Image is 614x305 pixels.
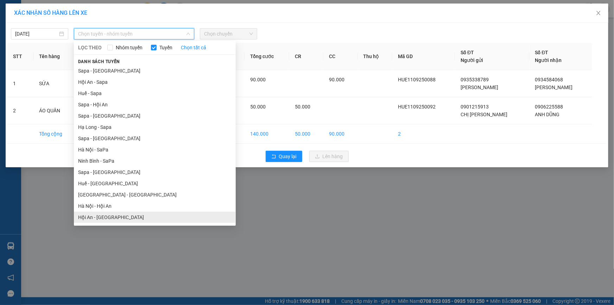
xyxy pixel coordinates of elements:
[535,50,549,55] span: Số ĐT
[33,97,78,124] td: ÁO QUẦN
[309,151,349,162] button: uploadLên hàng
[204,29,253,39] span: Chọn chuyến
[358,43,393,70] th: Thu hộ
[7,97,33,124] td: 2
[33,124,78,144] td: Tổng cộng
[596,10,601,16] span: close
[535,57,562,63] span: Người nhận
[245,43,289,70] th: Tổng cước
[9,6,57,29] strong: CHUYỂN PHÁT NHANH HK BUSLINES
[398,104,436,110] span: HUE1109250092
[323,43,357,70] th: CC
[461,57,483,63] span: Người gửi
[157,44,175,51] span: Tuyến
[245,124,289,144] td: 140.000
[74,155,236,167] li: Ninh Bình - SaPa
[74,65,236,76] li: Sapa - [GEOGRAPHIC_DATA]
[186,32,190,36] span: down
[74,88,236,99] li: Huế - Sapa
[74,58,124,65] span: Danh sách tuyến
[74,76,236,88] li: Hội An - Sapa
[250,104,266,110] span: 50.000
[7,70,33,97] td: 1
[535,112,560,117] span: ANH DŨNG
[74,167,236,178] li: Sapa - [GEOGRAPHIC_DATA]
[3,27,5,62] img: logo
[74,133,236,144] li: Sapa - [GEOGRAPHIC_DATA]
[289,124,323,144] td: 50.000
[289,43,323,70] th: CR
[181,44,206,51] a: Chọn tất cả
[461,50,474,55] span: Số ĐT
[461,77,489,82] span: 0935338789
[15,30,58,38] input: 11/09/2025
[392,124,455,144] td: 2
[74,122,236,133] li: Hạ Long - Sapa
[14,10,87,16] span: XÁC NHẬN SỐ HÀNG LÊN XE
[74,200,236,212] li: Hà Nội - Hội An
[392,43,455,70] th: Mã GD
[271,154,276,160] span: rollback
[113,44,145,51] span: Nhóm tuyến
[250,77,266,82] span: 90.000
[5,36,61,52] span: ↔ [GEOGRAPHIC_DATA]
[78,44,102,51] span: LỌC THEO
[7,41,61,52] span: ↔ [GEOGRAPHIC_DATA]
[329,77,344,82] span: 90.000
[7,43,33,70] th: STT
[33,70,78,97] td: SỨA
[535,104,563,110] span: 0906225588
[461,104,489,110] span: 0901215913
[5,30,61,52] span: SAPA, LÀO CAI ↔ [GEOGRAPHIC_DATA]
[461,112,507,117] span: CHỊ [PERSON_NAME]
[535,77,563,82] span: 0934584068
[398,77,436,82] span: HUE1109250088
[279,152,297,160] span: Quay lại
[266,151,302,162] button: rollbackQuay lại
[61,51,108,58] span: HUE1109250092
[74,144,236,155] li: Hà Nội - SaPa
[74,99,236,110] li: Sapa - Hội An
[78,29,190,39] span: Chọn tuyến - nhóm tuyến
[461,85,498,90] span: [PERSON_NAME]
[535,85,573,90] span: [PERSON_NAME]
[74,110,236,122] li: Sapa - [GEOGRAPHIC_DATA]
[589,4,608,23] button: Close
[74,189,236,200] li: [GEOGRAPHIC_DATA] - [GEOGRAPHIC_DATA]
[33,43,78,70] th: Tên hàng
[74,212,236,223] li: Hội An - [GEOGRAPHIC_DATA]
[295,104,310,110] span: 50.000
[323,124,357,144] td: 90.000
[74,178,236,189] li: Huế - [GEOGRAPHIC_DATA]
